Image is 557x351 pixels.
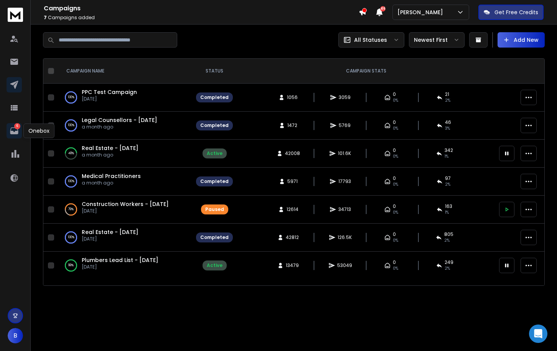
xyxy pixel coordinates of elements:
[338,234,352,241] span: 126.5K
[393,97,398,104] span: 0%
[82,124,157,130] p: a month ago
[237,59,494,84] th: CAMPAIGN STATS
[207,150,222,157] div: Active
[68,234,74,241] p: 100 %
[409,32,465,48] button: Newest First
[68,94,74,101] p: 100 %
[393,237,398,244] span: 0%
[82,88,137,96] a: PPC Test Campaign
[82,264,158,270] p: [DATE]
[82,144,138,152] a: Real Estate - [DATE]
[44,14,47,21] span: 7
[82,172,141,180] a: Medical Practitioners
[200,234,229,241] div: Completed
[445,259,453,265] span: 249
[44,15,359,21] p: Campaigns added
[445,203,452,209] span: 163
[205,206,224,213] div: Paused
[68,122,74,129] p: 100 %
[23,124,54,138] div: Onebox
[338,178,351,185] span: 17793
[339,94,351,101] span: 3059
[200,122,229,129] div: Completed
[82,256,158,264] a: Plumbers Lead List - [DATE]
[57,140,191,168] td: 48%Real Estate - [DATE]a month ago
[82,208,169,214] p: [DATE]
[445,125,450,132] span: 3 %
[393,231,396,237] span: 0
[286,234,299,241] span: 42812
[200,178,229,185] div: Completed
[68,206,74,213] p: 79 %
[57,84,191,112] td: 100%PPC Test Campaign[DATE]
[57,196,191,224] td: 79%Construction Workers - [DATE][DATE]
[82,200,169,208] a: Construction Workers - [DATE]
[57,168,191,196] td: 100%Medical Practitionersa month ago
[57,252,191,280] td: 99%Plumbers Lead List - [DATE][DATE]
[393,147,396,153] span: 0
[57,224,191,252] td: 100%Real Estate - [DATE][DATE]
[200,94,229,101] div: Completed
[393,91,396,97] span: 0
[285,150,300,157] span: 42008
[397,8,446,16] p: [PERSON_NAME]
[445,181,450,188] span: 2 %
[337,262,352,269] span: 53049
[338,206,351,213] span: 34713
[529,325,547,343] div: Open Intercom Messenger
[191,59,237,84] th: STATUS
[82,116,157,124] a: Legal Counsellors - [DATE]
[444,231,453,237] span: 805
[82,180,141,186] p: a month ago
[494,8,538,16] p: Get Free Credits
[445,265,450,272] span: 2 %
[393,209,398,216] span: 0%
[445,175,451,181] span: 97
[445,147,453,153] span: 342
[393,259,396,265] span: 0
[14,123,20,129] p: 6
[68,262,74,269] p: 99 %
[498,32,545,48] button: Add New
[445,97,450,104] span: 2 %
[393,181,398,188] span: 0%
[82,96,137,102] p: [DATE]
[82,228,138,236] a: Real Estate - [DATE]
[354,36,387,44] p: All Statuses
[393,119,396,125] span: 0
[393,153,398,160] span: 0%
[207,262,222,269] div: Active
[82,236,138,242] p: [DATE]
[57,112,191,140] td: 100%Legal Counsellors - [DATE]a month ago
[8,328,23,343] button: B
[287,206,298,213] span: 12614
[44,4,359,13] h1: Campaigns
[8,8,23,22] img: logo
[287,94,298,101] span: 1056
[393,125,398,132] span: 0%
[287,122,297,129] span: 1472
[57,59,191,84] th: CAMPAIGN NAME
[445,119,451,125] span: 46
[444,237,450,244] span: 2 %
[393,203,396,209] span: 0
[478,5,544,20] button: Get Free Credits
[393,265,398,272] span: 0%
[393,175,396,181] span: 0
[287,178,298,185] span: 5971
[68,178,74,185] p: 100 %
[286,262,299,269] span: 13479
[82,152,138,158] p: a month ago
[380,6,386,12] span: 46
[339,122,351,129] span: 5769
[445,209,449,216] span: 1 %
